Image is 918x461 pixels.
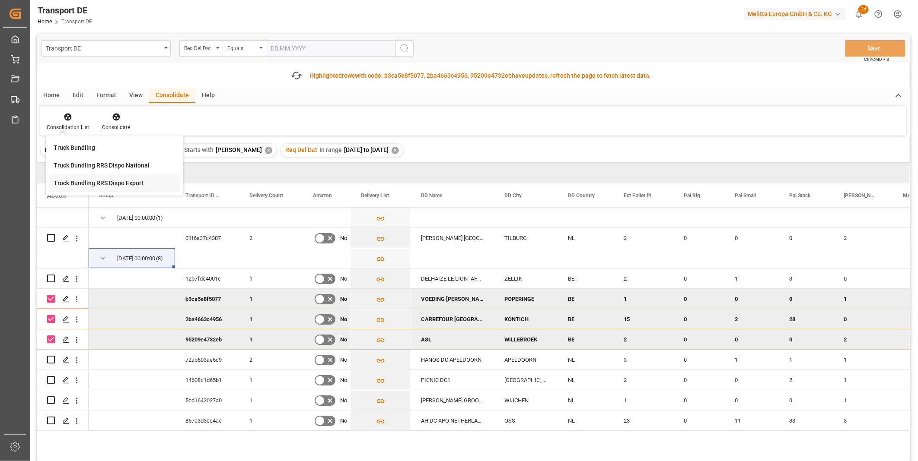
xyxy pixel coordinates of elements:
[309,71,651,80] div: Highlighted with code: b3ca5e8f5077, 2ba4663c4956, 95209e4732eb updates, refresh the page to fetc...
[411,289,494,309] div: VOEDING [PERSON_NAME]
[37,208,89,228] div: Press SPACE to select this row.
[613,410,673,430] div: 23
[779,228,833,248] div: 0
[340,411,347,431] span: No
[340,370,347,390] span: No
[266,40,395,57] input: DD.MM.YYYY
[38,4,92,17] div: Transport DE
[123,88,149,103] div: View
[37,329,89,350] div: Press SPACE to deselect this row.
[613,329,673,349] div: 2
[395,40,414,57] button: search button
[673,410,724,430] div: 0
[833,228,892,248] div: 2
[613,289,673,309] div: 1
[47,123,89,131] div: Consolidation List
[223,40,266,57] button: open menu
[558,350,613,369] div: NL
[37,309,89,329] div: Press SPACE to deselect this row.
[66,88,90,103] div: Edit
[494,370,558,390] div: [GEOGRAPHIC_DATA]
[744,6,849,22] button: Melitta Europa GmbH & Co. KG
[175,370,239,390] div: 14608c1d65b1
[54,179,143,188] div: Truck Bundling RRS Dispo Export
[833,268,892,288] div: 0
[90,88,123,103] div: Format
[558,228,613,248] div: NL
[558,390,613,410] div: NL
[265,147,272,154] div: ✕
[340,228,347,248] span: No
[184,146,214,153] span: Starts with
[558,329,613,349] div: BE
[37,350,89,370] div: Press SPACE to select this row.
[724,390,779,410] div: 0
[411,410,494,430] div: AH DC XPO NETHERLANDS II BV
[37,390,89,410] div: Press SPACE to select this row.
[744,8,846,20] div: Melitta Europa GmbH & Co. KG
[833,350,892,369] div: 1
[613,350,673,369] div: 3
[735,193,756,199] span: Pal Small
[673,390,724,410] div: 0
[175,289,239,309] div: b3ca5e8f5077
[175,228,239,248] div: 01f6a37c4387
[175,309,239,329] div: 2ba4663c4956
[227,42,257,52] div: Equals
[673,309,724,329] div: 0
[779,410,833,430] div: 33
[285,146,317,153] span: Req Del Dat
[411,228,494,248] div: [PERSON_NAME] [GEOGRAPHIC_DATA]
[340,269,347,289] span: No
[45,146,63,153] span: Filter :
[558,289,613,309] div: BE
[117,208,155,228] div: [DATE] 00:00:00
[494,350,558,369] div: APELDOORN
[613,228,673,248] div: 2
[184,42,214,52] div: Req Del Dat
[673,370,724,390] div: 0
[512,72,525,79] span: have
[149,88,195,103] div: Consolidate
[504,193,522,199] span: DD City
[421,193,442,199] span: DD Name
[724,309,779,329] div: 2
[175,268,239,288] div: 12b7fdc4001c
[340,391,347,410] span: No
[313,193,332,199] span: Amazon
[239,350,303,369] div: 2
[833,370,892,390] div: 1
[833,410,892,430] div: 3
[179,40,223,57] button: open menu
[844,193,874,199] span: [PERSON_NAME]
[613,390,673,410] div: 1
[54,161,150,170] div: Truck Bundling RRS Dispo National
[673,329,724,349] div: 0
[239,289,303,309] div: 1
[494,289,558,309] div: POPERINGE
[724,329,779,349] div: 0
[239,268,303,288] div: 1
[869,4,888,24] button: Help Center
[779,309,833,329] div: 28
[864,56,889,63] span: Ctrl/CMD + S
[673,228,724,248] div: 0
[175,410,239,430] div: 857e3d3cc4ae
[558,370,613,390] div: NL
[684,193,700,199] span: Pal Big
[673,289,724,309] div: 0
[833,289,892,309] div: 1
[411,329,494,349] div: ASL
[411,390,494,410] div: [PERSON_NAME] GROOTHANDEL
[239,410,303,430] div: 1
[724,289,779,309] div: 0
[613,309,673,329] div: 15
[558,309,613,329] div: BE
[175,350,239,369] div: 72ab603ae5c9
[102,123,130,131] div: Consolidate
[54,143,95,152] div: Truck Bundling
[779,268,833,288] div: 3
[411,370,494,390] div: PICNIC DC1
[789,193,810,199] span: Pal Stack
[117,249,155,268] div: [DATE] 00:00:00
